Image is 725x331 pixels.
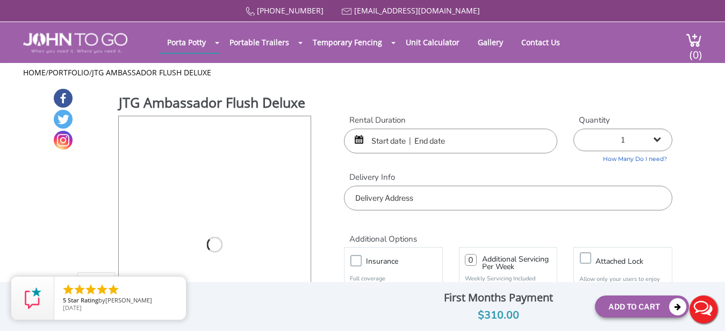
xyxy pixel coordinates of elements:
[63,304,82,312] span: [DATE]
[465,274,552,283] p: Weekly Servicing Included
[68,296,98,304] span: Star Rating
[84,283,97,296] li: 
[48,67,89,78] a: Portfolio
[410,288,587,307] div: First Months Payment
[595,295,689,318] button: Add To Cart
[689,39,702,62] span: (0)
[573,115,672,126] label: Quantity
[119,93,307,115] h1: JTG Ambassador Flush Deluxe
[410,307,587,324] div: $310.00
[246,7,255,16] img: Call
[54,110,73,129] a: Twitter
[73,283,86,296] li: 
[344,186,672,210] input: Delivery Address
[344,129,557,153] input: Start date | End date
[105,296,152,304] span: [PERSON_NAME]
[366,255,448,268] h3: Insurance
[344,172,672,183] label: Delivery Info
[344,221,672,244] h2: Additional Options
[354,5,480,16] a: [EMAIL_ADDRESS][DOMAIN_NAME]
[682,288,725,331] button: Live Chat
[63,296,66,304] span: 5
[595,255,677,268] h3: Attached lock
[398,32,468,53] a: Unit Calculator
[23,67,46,78] a: Home
[513,32,568,53] a: Contact Us
[465,254,477,266] input: 0
[350,273,437,284] p: Full coverage
[257,5,324,16] a: [PHONE_NUMBER]
[54,89,73,108] a: Facebook
[342,8,352,15] img: Mail
[482,256,552,271] h3: Additional Servicing Per Week
[22,287,44,309] img: Review Rating
[305,32,390,53] a: Temporary Fencing
[92,67,211,78] a: JTG Ambassador Flush Deluxe
[579,276,666,290] p: Allow only your users to enjoy your potty.
[470,32,511,53] a: Gallery
[686,33,702,47] img: cart a
[573,151,672,164] a: How Many Do I need?
[23,67,702,78] ul: / /
[159,32,214,53] a: Porta Potty
[344,115,557,126] label: Rental Duration
[54,131,73,150] a: Instagram
[221,32,297,53] a: Portable Trailers
[62,283,75,296] li: 
[96,283,109,296] li: 
[23,33,127,53] img: JOHN to go
[63,297,177,305] span: by
[107,283,120,296] li: 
